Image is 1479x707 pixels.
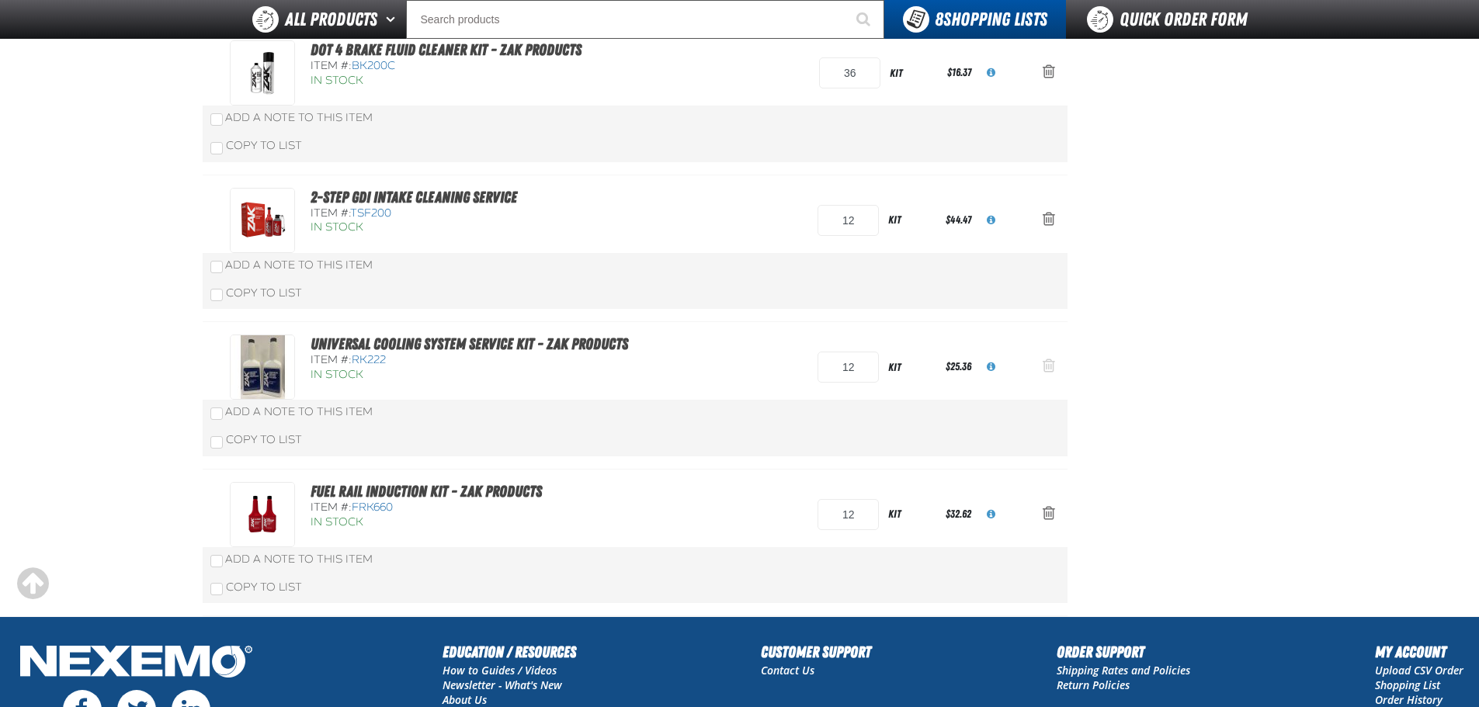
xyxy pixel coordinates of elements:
[210,555,223,567] input: Add a Note to This Item
[946,360,971,373] span: $25.36
[819,57,880,88] input: Product Quantity
[879,497,943,532] div: kit
[818,205,879,236] input: Product Quantity
[311,188,517,206] a: 2-Step GDI Intake Cleaning Service
[818,352,879,383] input: Product Quantity
[225,405,373,418] span: Add a Note to This Item
[210,433,302,446] label: Copy To List
[761,640,871,664] h2: Customer Support
[210,581,302,594] label: Copy To List
[974,350,1008,384] button: View All Prices for RK222
[1030,56,1068,90] button: Action Remove DOT 4 Brake Fluid Cleaner Kit - ZAK Products from BACKCOUNTERCHEMS
[1030,203,1068,237] button: Action Remove 2-Step GDI Intake Cleaning Service from BACKCOUNTERCHEMS
[761,663,814,678] a: Contact Us
[210,261,223,273] input: Add a Note to This Item
[210,139,302,152] label: Copy To List
[974,56,1008,90] button: View All Prices for BK200C
[1375,692,1443,707] a: Order History
[352,59,395,72] span: BK200C
[210,289,223,301] input: Copy To List
[879,350,943,385] div: kit
[1030,350,1068,384] button: Action Remove Universal Cooling System Service Kit - ZAK Products from BACKCOUNTERCHEMS
[210,142,223,154] input: Copy To List
[311,334,628,353] a: Universal Cooling System Service Kit - ZAK Products
[1057,663,1190,678] a: Shipping Rates and Policies
[935,9,1047,30] span: Shopping Lists
[311,59,603,74] div: Item #:
[1057,640,1190,664] h2: Order Support
[311,482,542,501] a: Fuel Rail Induction Kit - ZAK Products
[210,583,223,595] input: Copy To List
[225,111,373,124] span: Add a Note to This Item
[225,553,373,566] span: Add a Note to This Item
[946,213,971,226] span: $44.47
[352,353,386,366] span: RK222
[285,5,377,33] span: All Products
[1375,678,1440,692] a: Shopping List
[311,515,603,530] div: In Stock
[16,640,257,686] img: Nexemo Logo
[16,567,50,601] div: Scroll to the top
[352,501,393,514] span: FRK660
[311,40,582,59] a: DOT 4 Brake Fluid Cleaner Kit - ZAK Products
[1057,678,1130,692] a: Return Policies
[880,56,944,91] div: kit
[818,499,879,530] input: Product Quantity
[311,501,603,515] div: Item #:
[311,353,628,368] div: Item #:
[210,436,223,449] input: Copy To List
[1030,497,1068,532] button: Action Remove Fuel Rail Induction Kit - ZAK Products from BACKCOUNTERCHEMS
[443,663,557,678] a: How to Guides / Videos
[311,74,603,88] div: In Stock
[311,368,628,383] div: In Stock
[443,640,576,664] h2: Education / Resources
[225,258,373,272] span: Add a Note to This Item
[879,203,943,237] div: kit
[311,206,603,221] div: Item #:
[947,66,971,78] span: $16.37
[974,497,1008,532] button: View All Prices for FRK660
[210,286,302,300] label: Copy To List
[350,206,391,220] span: TSF200
[210,113,223,126] input: Add a Note to This Item
[1375,663,1463,678] a: Upload CSV Order
[311,220,603,235] div: In Stock
[974,203,1008,237] button: View All Prices for TSF200
[210,407,223,420] input: Add a Note to This Item
[443,678,562,692] a: Newsletter - What's New
[443,692,487,707] a: About Us
[935,9,943,30] strong: 8
[946,508,971,520] span: $32.62
[1375,640,1463,664] h2: My Account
